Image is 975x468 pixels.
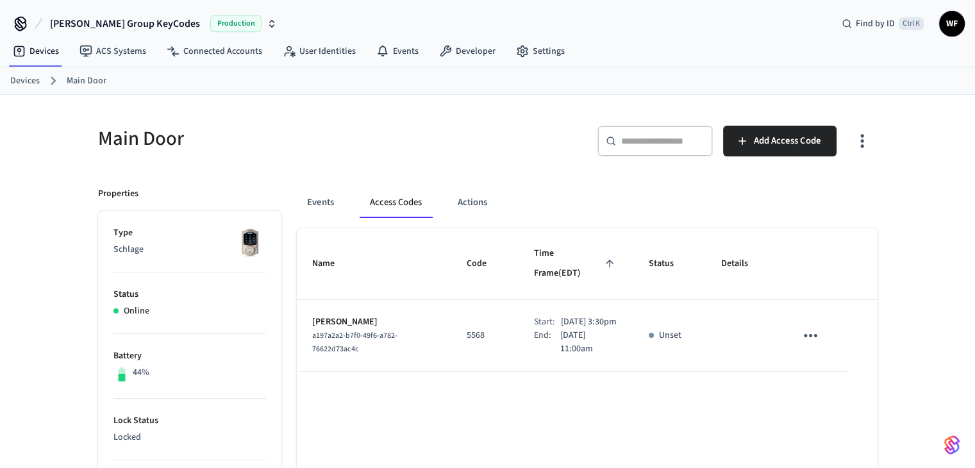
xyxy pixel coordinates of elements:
button: WF [939,11,965,37]
div: Find by IDCtrl K [831,12,934,35]
span: Production [210,15,262,32]
span: Name [312,254,351,274]
span: Details [721,254,765,274]
p: Battery [113,349,266,363]
p: [DATE] 11:00am [560,329,618,356]
span: Ctrl K [899,17,924,30]
p: Status [113,288,266,301]
span: Time Frame(EDT) [534,244,618,284]
p: Online [124,305,149,318]
a: Devices [10,74,40,88]
span: WF [940,12,963,35]
a: Main Door [67,74,106,88]
a: User Identities [272,40,366,63]
p: Locked [113,431,266,444]
button: Add Access Code [723,126,837,156]
a: Devices [3,40,69,63]
p: 44% [133,366,149,380]
span: Code [467,254,503,274]
div: ant example [297,187,878,218]
button: Actions [447,187,497,218]
table: sticky table [297,228,878,372]
span: Add Access Code [754,133,821,149]
span: Status [649,254,690,274]
p: Type [113,226,266,240]
p: [PERSON_NAME] [312,315,437,329]
button: Access Codes [360,187,432,218]
p: Properties [98,187,138,201]
h5: Main Door [98,126,480,152]
img: Schlage Sense Smart Deadbolt with Camelot Trim, Front [234,226,266,258]
img: SeamLogoGradient.69752ec5.svg [944,435,960,455]
p: [DATE] 3:30pm [561,315,617,329]
a: Developer [429,40,506,63]
p: 5568 [467,329,503,342]
a: Settings [506,40,575,63]
a: Connected Accounts [156,40,272,63]
p: Schlage [113,243,266,256]
span: a197a2a2-b7f0-49f6-a782-76622d73ac4c [312,330,397,355]
span: [PERSON_NAME] Group KeyCodes [50,16,200,31]
p: Lock Status [113,414,266,428]
a: Events [366,40,429,63]
div: End: [534,329,560,356]
div: Start: [534,315,561,329]
a: ACS Systems [69,40,156,63]
button: Events [297,187,344,218]
span: Find by ID [856,17,895,30]
p: Unset [659,329,681,342]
